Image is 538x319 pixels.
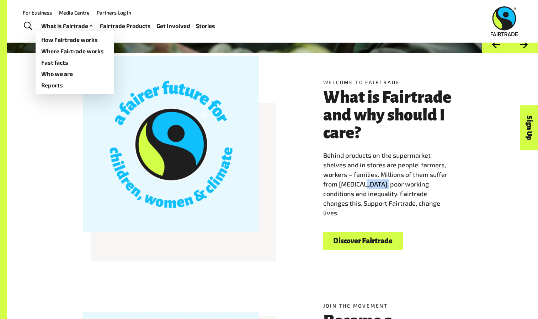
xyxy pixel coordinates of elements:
[97,10,131,16] a: Partners Log In
[323,302,463,309] h5: Join the movement
[156,21,190,31] a: Get Involved
[491,6,518,36] img: Fairtrade Australia New Zealand logo
[36,57,114,68] a: Fast facts
[23,10,52,16] a: For business
[36,34,114,45] a: How Fairtrade works
[19,17,37,35] a: Toggle Search
[482,36,510,54] button: Previous
[41,21,94,31] a: What is Fairtrade
[510,36,538,54] button: Next
[323,151,447,217] span: Behind products on the supermarket shelves and in stores are people: farmers, workers – families....
[196,21,215,31] a: Stories
[59,10,90,16] a: Media Centre
[323,79,463,86] h5: Welcome to Fairtrade
[100,21,151,31] a: Fairtrade Products
[36,68,114,80] a: Who we are
[323,232,403,250] a: Discover Fairtrade
[36,80,114,91] a: Reports
[36,45,114,57] a: Where Fairtrade works
[323,88,463,142] h3: What is Fairtrade and why should I care?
